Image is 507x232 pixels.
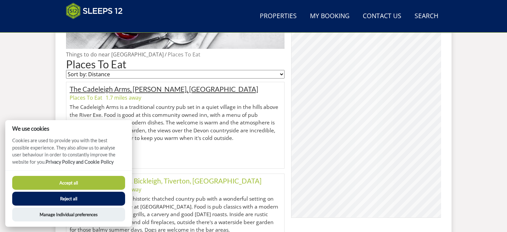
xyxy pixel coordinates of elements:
[168,51,200,58] a: Places To Eat
[5,125,132,132] h2: We use cookies
[70,177,261,185] a: The Fisherman’s Cot, Bickleigh, Tiverton, [GEOGRAPHIC_DATA]
[46,159,114,165] a: Privacy Policy and Cookie Policy
[5,137,132,170] p: Cookies are used to provide you with the best possible experience. They also allow us to analyse ...
[66,3,123,19] img: Sleeps 12
[70,148,281,155] p: T: 01884 855238
[106,94,141,102] li: 1.7 miles away
[412,9,441,24] a: Search
[12,208,125,221] button: Manage Individual preferences
[257,9,299,24] a: Properties
[70,94,102,101] a: Places To Eat
[360,9,404,24] a: Contact Us
[70,85,258,93] a: The Cadeleigh Arms, [PERSON_NAME], [GEOGRAPHIC_DATA]
[12,176,125,190] button: Accept all
[66,58,285,70] h1: Places To Eat
[70,103,281,142] p: The Cadeleigh Arms is a traditional country pub set in a quiet village in the hills above the Riv...
[63,23,132,29] iframe: Customer reviews powered by Trustpilot
[12,192,125,206] button: Reject all
[307,9,352,24] a: My Booking
[291,4,441,217] canvas: Map
[66,51,164,58] a: Things to do near [GEOGRAPHIC_DATA]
